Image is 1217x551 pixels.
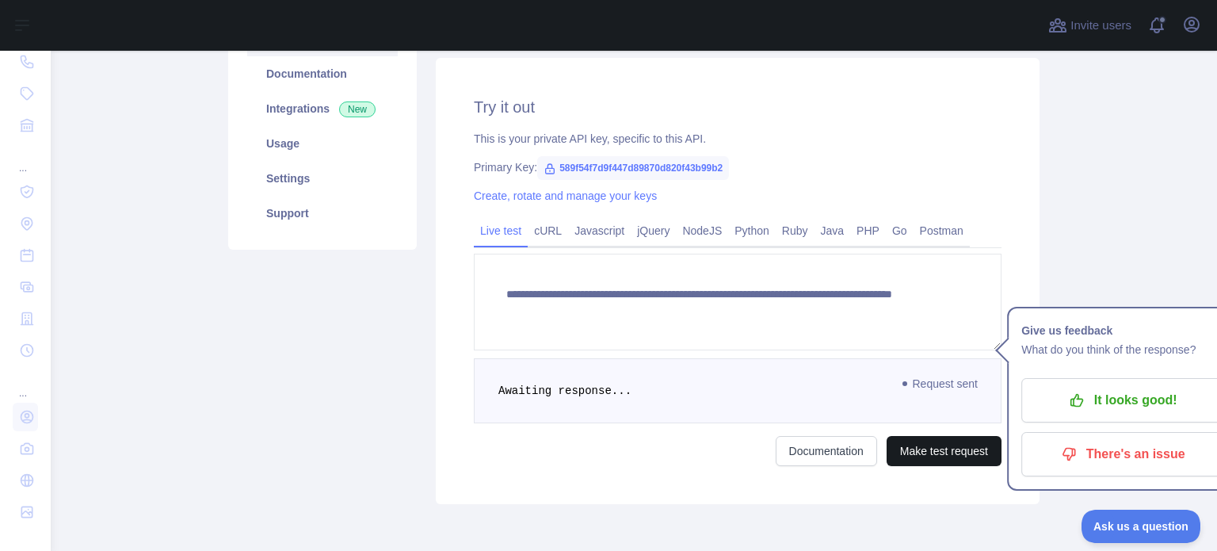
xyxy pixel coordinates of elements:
[568,218,631,243] a: Javascript
[676,218,728,243] a: NodeJS
[528,218,568,243] a: cURL
[1045,13,1135,38] button: Invite users
[247,161,398,196] a: Settings
[1082,510,1201,543] iframe: Toggle Customer Support
[815,218,851,243] a: Java
[776,436,877,466] a: Documentation
[631,218,676,243] a: jQuery
[474,218,528,243] a: Live test
[247,56,398,91] a: Documentation
[474,159,1001,175] div: Primary Key:
[537,156,729,180] span: 589f54f7d9f447d89870d820f43b99b2
[1033,441,1212,468] p: There's an issue
[1033,387,1212,414] p: It looks good!
[474,96,1001,118] h2: Try it out
[13,368,38,400] div: ...
[850,218,886,243] a: PHP
[247,91,398,126] a: Integrations New
[13,143,38,174] div: ...
[914,218,970,243] a: Postman
[886,218,914,243] a: Go
[474,131,1001,147] div: This is your private API key, specific to this API.
[498,385,631,397] span: Awaiting response...
[728,218,776,243] a: Python
[776,218,815,243] a: Ruby
[887,436,1001,466] button: Make test request
[247,196,398,231] a: Support
[895,374,986,393] span: Request sent
[1070,17,1131,35] span: Invite users
[247,126,398,161] a: Usage
[339,101,376,117] span: New
[474,189,657,202] a: Create, rotate and manage your keys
